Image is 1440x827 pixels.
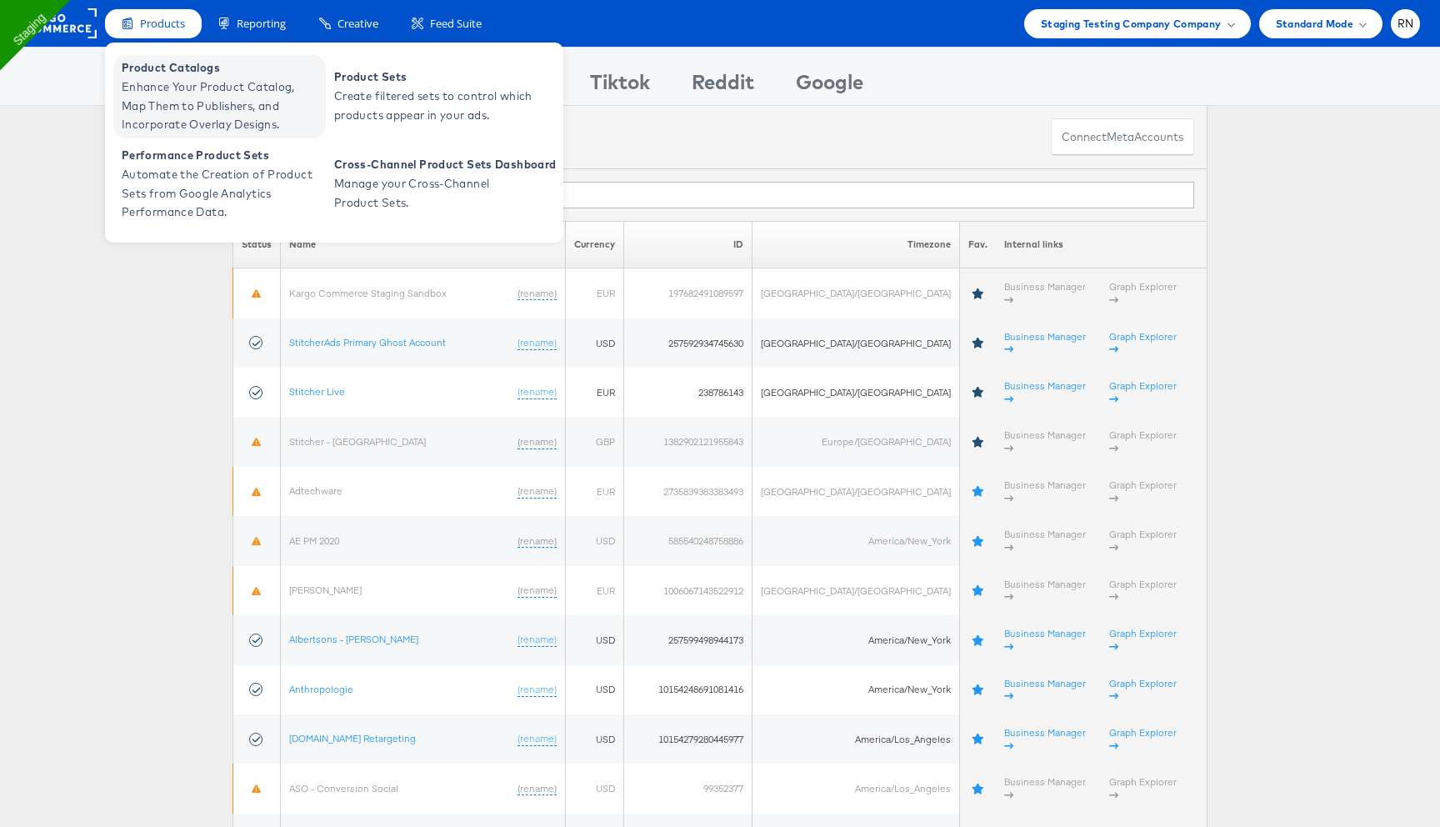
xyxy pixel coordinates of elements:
a: Graph Explorer [1109,429,1177,454]
a: Business Manager [1004,528,1086,554]
a: Kargo Commerce Staging Sandbox [289,287,447,299]
span: RN [1397,18,1414,29]
td: EUR [566,268,624,318]
a: Business Manager [1004,627,1086,653]
a: (rename) [517,534,557,549]
a: [DOMAIN_NAME] Retargeting [289,732,416,744]
td: USD [566,714,624,764]
td: 1382902121955843 [624,417,752,466]
a: StitcherAds Primary Ghost Account [289,336,446,348]
td: 585540248758886 [624,516,752,565]
td: USD [566,764,624,813]
a: Graph Explorer [1109,775,1177,801]
a: Business Manager [1004,280,1086,306]
a: Business Manager [1004,775,1086,801]
a: Performance Product Sets Automate the Creation of Product Sets from Google Analytics Performance ... [113,143,326,226]
td: America/New_York [752,516,960,565]
td: 1006067143522912 [624,566,752,615]
th: Timezone [752,221,960,268]
a: Graph Explorer [1109,578,1177,604]
a: Anthropologie [289,683,353,695]
span: Performance Product Sets [122,146,322,165]
td: [GEOGRAPHIC_DATA]/[GEOGRAPHIC_DATA] [752,467,960,516]
a: Graph Explorer [1109,528,1177,554]
span: Staging Testing Company Company [1041,15,1222,33]
div: Reddit [692,68,754,105]
a: Adtechware [289,484,342,497]
td: EUR [566,467,624,516]
td: USD [566,516,624,565]
span: Products [140,16,185,32]
span: Automate the Creation of Product Sets from Google Analytics Performance Data. [122,165,322,222]
td: [GEOGRAPHIC_DATA]/[GEOGRAPHIC_DATA] [752,566,960,615]
th: Currency [566,221,624,268]
td: America/Los_Angeles [752,714,960,764]
span: Create filtered sets to control which products appear in your ads. [334,87,534,125]
span: Enhance Your Product Catalog, Map Them to Publishers, and Incorporate Overlay Designs. [122,78,322,134]
button: ConnectmetaAccounts [1051,118,1194,156]
div: Tiktok [590,68,650,105]
input: Filter [356,182,1194,208]
span: Feed Suite [430,16,482,32]
td: [GEOGRAPHIC_DATA]/[GEOGRAPHIC_DATA] [752,268,960,318]
a: (rename) [517,385,557,399]
a: [PERSON_NAME] [289,584,362,596]
td: America/New_York [752,665,960,714]
th: Status [233,221,281,268]
a: Business Manager [1004,578,1086,604]
span: Standard Mode [1276,15,1353,33]
a: Business Manager [1004,429,1086,454]
td: USD [566,318,624,368]
a: Graph Explorer [1109,726,1177,752]
a: Graph Explorer [1109,677,1177,703]
td: USD [566,615,624,664]
span: meta [1107,129,1134,145]
a: Graph Explorer [1109,379,1177,405]
a: Business Manager [1004,479,1086,504]
span: Product Catalogs [122,58,322,78]
td: 10154279280445977 [624,714,752,764]
a: Graph Explorer [1109,330,1177,356]
span: Reporting [237,16,286,32]
a: (rename) [517,782,557,796]
span: Creative [337,16,378,32]
td: EUR [566,368,624,417]
a: Stitcher - [GEOGRAPHIC_DATA] [289,435,426,448]
td: America/Los_Angeles [752,764,960,813]
a: Graph Explorer [1109,627,1177,653]
a: Graph Explorer [1109,479,1177,504]
td: 257592934745630 [624,318,752,368]
a: Business Manager [1004,330,1086,356]
td: 10154248691081416 [624,665,752,714]
a: AE PM 2020 [289,534,339,547]
td: 99352377 [624,764,752,813]
th: Name [281,221,566,268]
td: EUR [566,566,624,615]
a: (rename) [517,484,557,499]
span: Product Sets [334,68,534,87]
td: 197682491089597 [624,268,752,318]
a: Business Manager [1004,726,1086,752]
a: (rename) [517,584,557,598]
td: 257599498944173 [624,615,752,664]
span: Manage your Cross-Channel Product Sets. [334,174,534,213]
td: 2735839383383493 [624,467,752,516]
div: Google [796,68,863,105]
a: Albertsons - [PERSON_NAME] [289,633,418,645]
a: Stitcher Live [289,385,345,398]
a: Business Manager [1004,677,1086,703]
a: (rename) [517,336,557,350]
td: America/New_York [752,615,960,664]
td: Europe/[GEOGRAPHIC_DATA] [752,417,960,466]
td: [GEOGRAPHIC_DATA]/[GEOGRAPHIC_DATA] [752,318,960,368]
td: USD [566,665,624,714]
span: Cross-Channel Product Sets Dashboard [334,155,556,174]
a: (rename) [517,287,557,301]
a: Business Manager [1004,379,1086,405]
a: (rename) [517,732,557,746]
a: Graph Explorer [1109,280,1177,306]
a: Cross-Channel Product Sets Dashboard Manage your Cross-Channel Product Sets. [326,143,560,226]
a: (rename) [517,435,557,449]
th: ID [624,221,752,268]
a: ASO - Conversion Social [289,782,398,794]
